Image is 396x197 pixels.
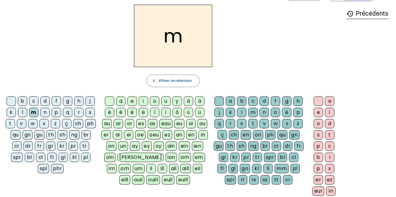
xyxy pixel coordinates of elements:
[275,164,289,173] div: mm
[184,96,193,106] div: à
[238,175,247,185] div: rr
[325,130,334,140] div: t
[117,153,164,162] div: [PERSON_NAME]
[283,175,292,185] div: vr
[289,130,300,140] div: gn
[260,96,269,106] div: d
[142,141,152,151] div: ey
[289,153,298,162] div: cl
[282,119,291,128] div: x
[69,130,80,140] div: ng
[105,108,114,117] div: è
[146,175,160,185] div: ouill
[229,164,238,173] div: gl
[59,153,68,162] div: gl
[312,186,324,196] div: eur
[225,175,236,185] div: spl
[278,153,287,162] div: bl
[271,108,280,117] div: o
[218,130,227,140] div: ç
[132,175,145,185] div: ouil
[282,96,291,106] div: g
[136,119,146,128] div: es
[314,130,323,140] div: s
[253,153,262,162] div: tr
[161,108,171,117] div: ï
[264,153,276,162] div: spr
[198,119,208,128] div: ou
[184,108,193,117] div: û
[271,119,280,128] div: w
[214,141,224,151] div: gu
[291,164,300,173] div: pl
[271,96,280,106] div: f
[36,153,45,162] div: cl
[35,141,44,151] div: fr
[139,96,148,106] div: i
[193,164,202,173] div: eil
[127,108,137,117] div: ê
[282,108,291,117] div: é
[23,130,33,140] div: gn
[63,96,72,106] div: g
[70,153,79,162] div: kl
[127,96,137,106] div: e
[101,130,111,140] div: er
[47,153,57,162] div: fl
[125,119,134,128] div: or
[179,153,191,162] div: am
[74,108,84,117] div: r
[195,108,204,117] div: ü
[241,130,251,140] div: en
[104,153,116,162] div: oin
[346,8,388,19] h3: Précédents
[293,108,303,117] div: p
[158,164,167,173] div: ill
[159,78,192,84] span: Effacer les sélections
[51,164,64,173] div: phr
[326,186,336,196] div: in
[46,130,56,140] div: th
[229,130,239,140] div: ch
[81,153,90,162] div: pl
[81,130,91,140] div: br
[139,108,148,117] div: ë
[69,141,78,151] div: pr
[237,141,246,151] div: sh
[17,119,26,128] div: v
[85,108,95,117] div: s
[272,175,281,185] div: tt
[166,153,177,162] div: ion
[152,79,156,83] mat-icon: close
[240,164,250,173] div: gn
[11,130,21,140] div: qu
[260,108,269,117] div: n
[248,141,259,151] div: ng
[28,119,38,128] div: w
[25,153,34,162] div: bl
[195,96,204,106] div: â
[198,130,208,140] div: in
[179,141,190,151] div: ein
[29,96,39,106] div: c
[147,130,161,140] div: oeu
[73,119,83,128] div: ch
[346,10,354,17] mat-icon: history
[237,119,246,128] div: s
[226,96,235,106] div: a
[102,119,112,128] div: au
[226,119,235,128] div: r
[260,119,269,128] div: v
[176,175,190,185] div: euill
[314,164,323,173] div: p
[46,141,55,151] div: gr
[314,175,323,185] div: er
[166,141,177,151] div: ain
[225,141,235,151] div: th
[135,130,146,140] div: oe
[116,96,126,106] div: a
[133,164,145,173] div: um
[325,96,334,106] div: a
[74,96,84,106] div: h
[39,119,49,128] div: x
